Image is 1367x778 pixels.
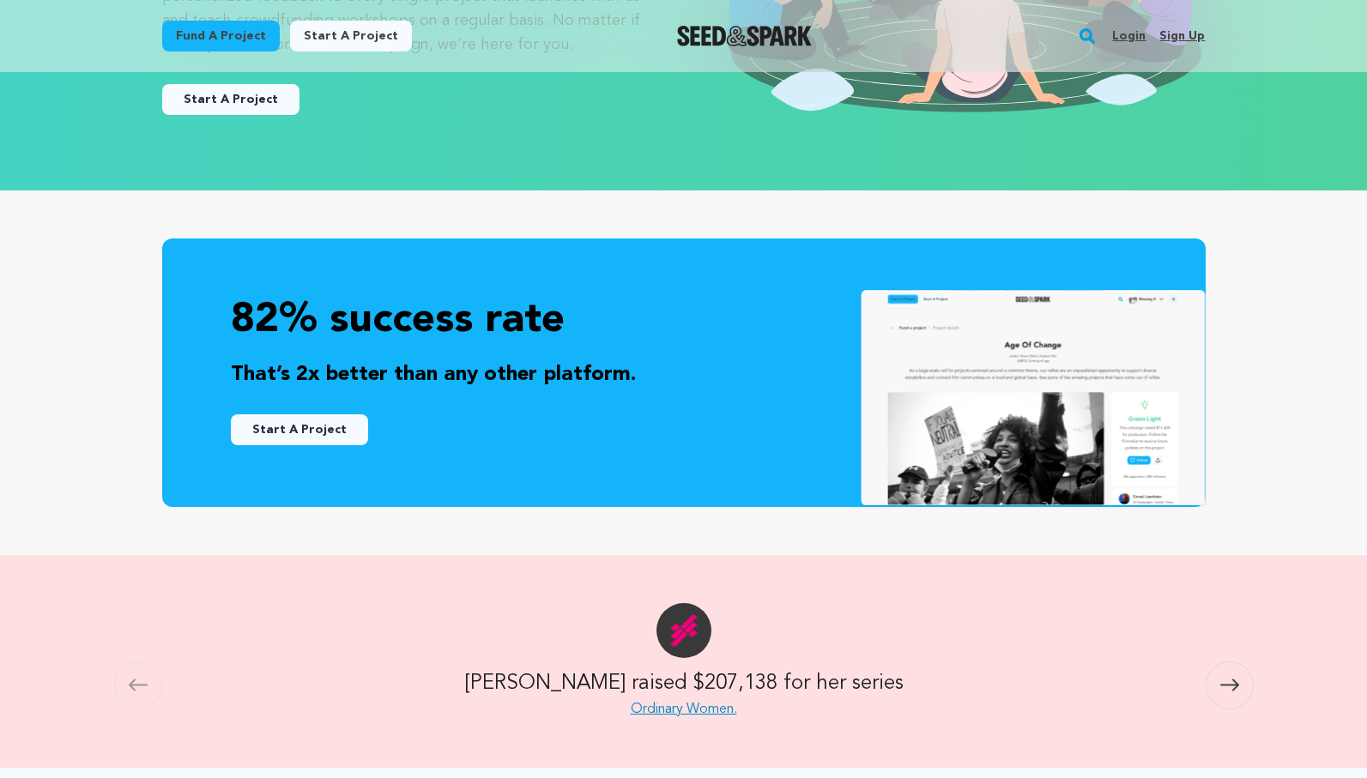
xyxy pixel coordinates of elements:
[162,84,299,115] a: Start A Project
[677,26,812,46] img: Seed&Spark Logo Dark Mode
[231,359,1137,390] p: That’s 2x better than any other platform.
[656,603,711,658] img: Ordinary Women
[162,21,280,51] a: Fund a project
[631,703,737,716] a: Ordinary Women.
[231,414,368,445] a: Start A Project
[859,289,1207,508] img: seedandspark project details screen
[677,26,812,46] a: Seed&Spark Homepage
[1159,22,1205,50] a: Sign up
[464,668,904,699] h2: [PERSON_NAME] raised $207,138 for her series
[1112,22,1146,50] a: Login
[290,21,412,51] a: Start a project
[231,293,1137,349] p: 82% success rate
